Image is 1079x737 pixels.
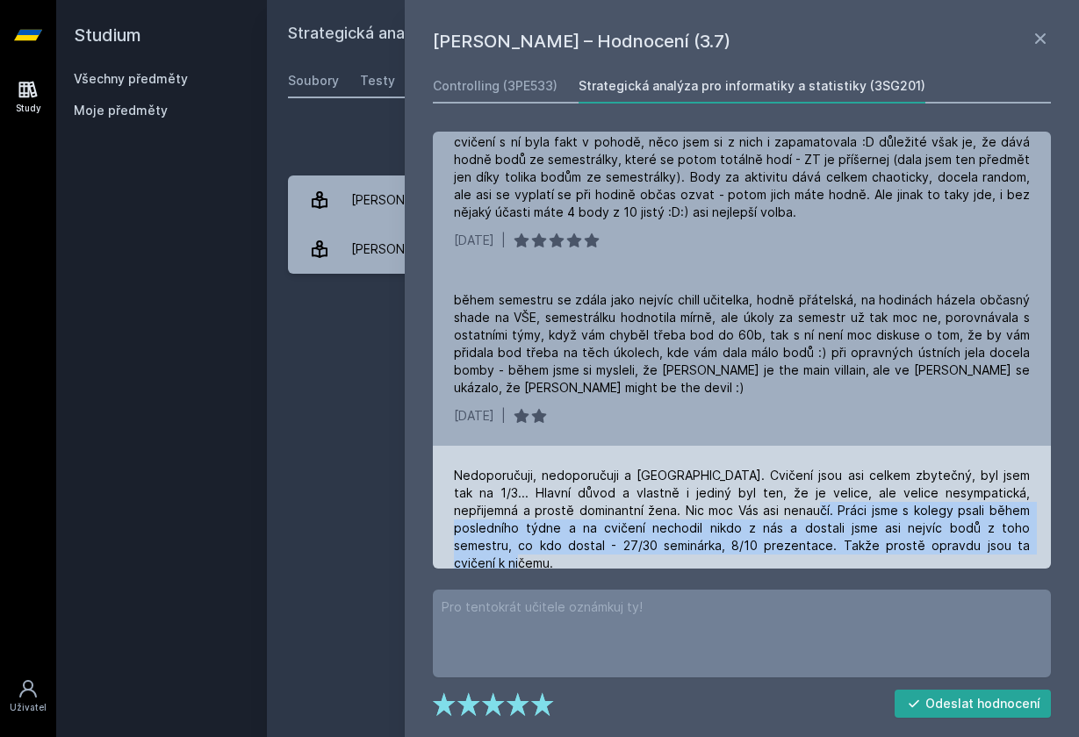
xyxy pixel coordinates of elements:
div: | [501,232,506,249]
a: [PERSON_NAME] 9 hodnocení 3.7 [288,225,1058,274]
div: Soubory [288,72,339,89]
a: [PERSON_NAME] 3 hodnocení 4.0 [288,175,1058,225]
a: Study [4,70,53,124]
h2: Strategická analýza pro informatiky a statistiky (3SG201) [288,21,861,49]
div: Testy [360,72,395,89]
div: Study [16,102,41,115]
span: Moje předměty [74,102,168,119]
a: Testy [360,63,395,98]
div: Uživatel [10,701,47,714]
div: Předmět docela strašnej - o to víc si pak vážíte normálního učitele. [PERSON_NAME] je milá a cvič... [454,116,1030,221]
div: [PERSON_NAME] [351,232,449,267]
div: [DATE] [454,232,494,249]
a: Uživatel [4,669,53,723]
div: [PERSON_NAME] [351,182,449,218]
a: Soubory [288,63,339,98]
a: Všechny předměty [74,71,188,86]
div: během semestru se zdála jako nejvíc chill učitelka, hodně přátelská, na hodinách házela občasný s... [454,291,1030,397]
